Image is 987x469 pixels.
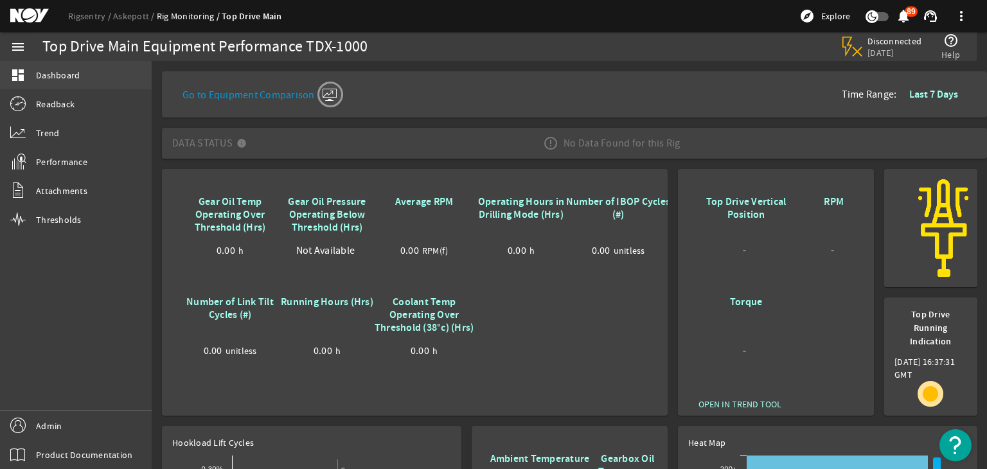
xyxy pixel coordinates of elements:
[10,39,26,55] mat-icon: menu
[36,127,59,139] span: Trend
[10,67,26,83] mat-icon: dashboard
[172,125,252,161] mat-panel-title: Data Status
[941,48,960,61] span: Help
[422,244,449,257] span: RPM(f)
[432,344,438,357] span: h
[36,98,75,111] span: Readback
[411,344,429,357] span: 0.00
[375,295,474,334] b: Coolant Temp Operating Over Threshold (38°c) (Hrs)
[36,155,87,168] span: Performance
[909,87,958,101] b: Last 7 Days
[113,10,157,22] a: Askepott
[36,448,132,461] span: Product Documentation
[226,344,257,357] span: unitless
[395,195,454,208] b: Average RPM
[910,308,952,348] b: Top Drive Running Indication
[688,437,725,448] span: Heat Map
[867,35,922,47] span: Disconnected
[899,83,968,106] button: Last 7 Days
[730,295,763,308] b: Torque
[939,429,972,461] button: Open Resource Center
[831,244,834,257] span: -
[896,8,911,24] mat-icon: notifications
[529,244,535,257] span: h
[867,47,922,58] span: [DATE]
[36,184,87,197] span: Attachments
[566,195,670,221] b: Number of IBOP Cycles (#)
[288,195,366,234] b: Gear Oil Pressure Operating Below Threshold (Hrs)
[36,213,82,226] span: Thresholds
[157,10,222,22] a: Rig Monitoring
[824,195,844,208] b: RPM
[896,10,910,23] button: 89
[162,128,987,159] mat-expansion-panel-header: Data StatusNo Data Found for this Rig
[794,6,855,26] button: Explore
[478,195,565,221] b: Operating Hours in Drilling Mode (Hrs)
[821,10,850,22] span: Explore
[314,344,332,357] span: 0.00
[743,344,746,357] span: -
[706,195,787,221] b: Top Drive Vertical Position
[799,8,815,24] mat-icon: explore
[195,195,266,234] b: Gear Oil Temp Operating Over Threshold (Hrs)
[533,125,691,161] div: No Data Found for this Rig
[943,33,959,48] mat-icon: help_outline
[36,69,80,82] span: Dashboard
[894,355,967,381] span: [DATE] 16:37:31 GMT
[68,10,113,22] a: Rigsentry
[842,83,977,106] div: Time Range:
[42,40,368,53] div: Top Drive Main Equipment Performance TDX-1000
[36,420,62,432] span: Admin
[946,1,977,31] button: more_vert
[335,344,341,357] span: h
[238,244,244,257] span: h
[281,295,373,308] b: Running Hours (Hrs)
[222,10,282,22] a: Top Drive Main
[182,79,341,105] a: Go to Equipment Comparison
[186,295,274,321] b: Number of Link Tilt Cycles (#)
[490,452,590,465] b: Ambient Temperature
[743,244,746,257] span: -
[614,244,645,257] span: unitless
[400,244,419,257] span: 0.00
[508,244,526,257] span: 0.00
[592,244,610,257] span: 0.00
[923,8,938,24] mat-icon: support_agent
[698,398,781,411] span: OPEN IN TREND TOOL
[204,344,222,357] span: 0.00
[217,244,235,257] span: 0.00
[688,393,792,416] button: OPEN IN TREND TOOL
[296,244,355,257] span: Not Available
